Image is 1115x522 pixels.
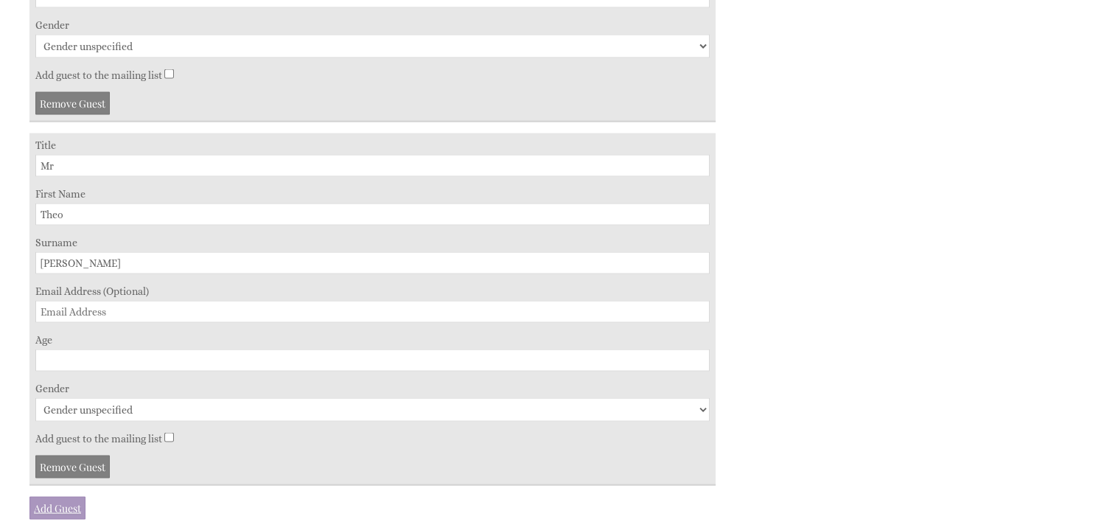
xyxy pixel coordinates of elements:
[35,383,710,394] label: Gender
[35,203,710,226] input: Forename
[35,139,710,151] label: Title
[35,252,710,274] input: Surname
[35,433,162,445] label: Add guest to the mailing list
[35,334,710,346] label: Age
[35,155,710,177] input: Title
[35,285,710,297] label: Email Address (Optional)
[29,497,85,520] a: Add Guest
[35,19,710,31] label: Gender
[35,92,110,115] a: Remove Guest
[35,69,162,81] label: Add guest to the mailing list
[35,237,710,248] label: Surname
[35,188,710,200] label: First Name
[35,301,710,323] input: Email Address
[35,456,110,478] a: Remove Guest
